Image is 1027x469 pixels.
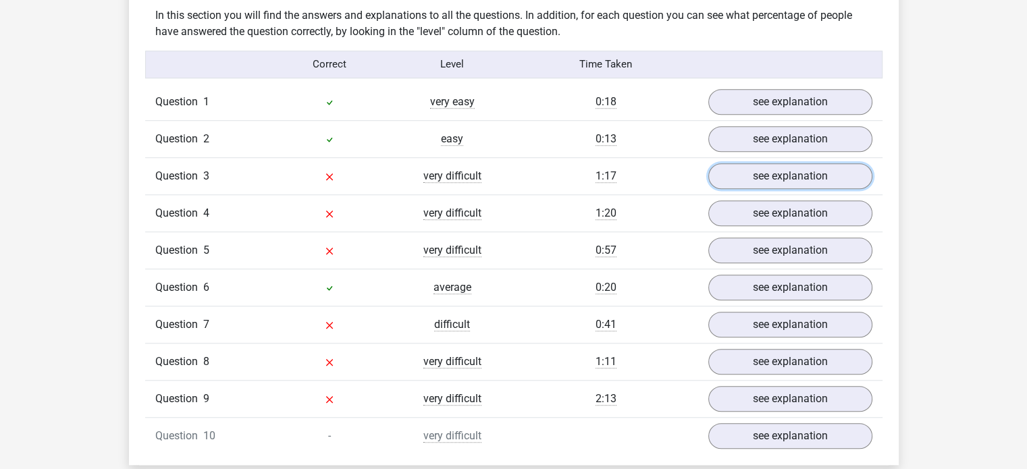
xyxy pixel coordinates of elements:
span: very difficult [423,355,481,368]
span: 4 [203,206,209,219]
span: 1 [203,95,209,108]
span: Question [155,428,203,444]
span: very difficult [423,392,481,406]
span: difficult [434,318,470,331]
span: 0:57 [596,244,616,257]
a: see explanation [708,349,872,375]
span: average [433,281,471,294]
span: 2:13 [596,392,616,406]
span: 5 [203,244,209,256]
span: 0:20 [596,281,616,294]
div: - [268,428,391,444]
a: see explanation [708,89,872,115]
a: see explanation [708,163,872,189]
span: very difficult [423,244,481,257]
span: Question [155,391,203,407]
span: Question [155,354,203,370]
span: 10 [203,429,215,442]
span: Question [155,205,203,221]
span: Question [155,316,203,333]
div: In this section you will find the answers and explanations to all the questions. In addition, for... [145,7,883,40]
span: Question [155,242,203,258]
span: 0:13 [596,132,616,146]
span: very difficult [423,169,481,183]
span: Question [155,168,203,184]
a: see explanation [708,238,872,263]
div: Time Taken [513,57,697,72]
a: see explanation [708,126,872,152]
span: easy [441,132,463,146]
span: Question [155,131,203,147]
div: Level [391,57,514,72]
span: 0:41 [596,318,616,331]
span: Question [155,279,203,296]
span: Question [155,94,203,110]
span: 2 [203,132,209,145]
a: see explanation [708,386,872,412]
span: 3 [203,169,209,182]
span: 8 [203,355,209,368]
span: 6 [203,281,209,294]
a: see explanation [708,312,872,337]
span: 9 [203,392,209,405]
span: 0:18 [596,95,616,109]
a: see explanation [708,275,872,300]
span: very easy [430,95,475,109]
span: very difficult [423,429,481,443]
span: very difficult [423,206,481,220]
span: 7 [203,318,209,331]
a: see explanation [708,200,872,226]
a: see explanation [708,423,872,449]
span: 1:17 [596,169,616,183]
span: 1:20 [596,206,616,220]
div: Correct [268,57,391,72]
span: 1:11 [596,355,616,368]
